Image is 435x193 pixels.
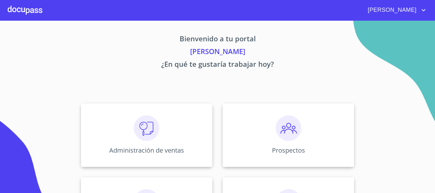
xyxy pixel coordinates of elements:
[363,5,420,15] span: [PERSON_NAME]
[21,46,414,59] p: [PERSON_NAME]
[272,146,305,155] p: Prospectos
[363,5,427,15] button: account of current user
[109,146,184,155] p: Administración de ventas
[134,115,159,141] img: consulta.png
[21,33,414,46] p: Bienvenido a tu portal
[276,115,301,141] img: prospectos.png
[21,59,414,72] p: ¿En qué te gustaría trabajar hoy?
